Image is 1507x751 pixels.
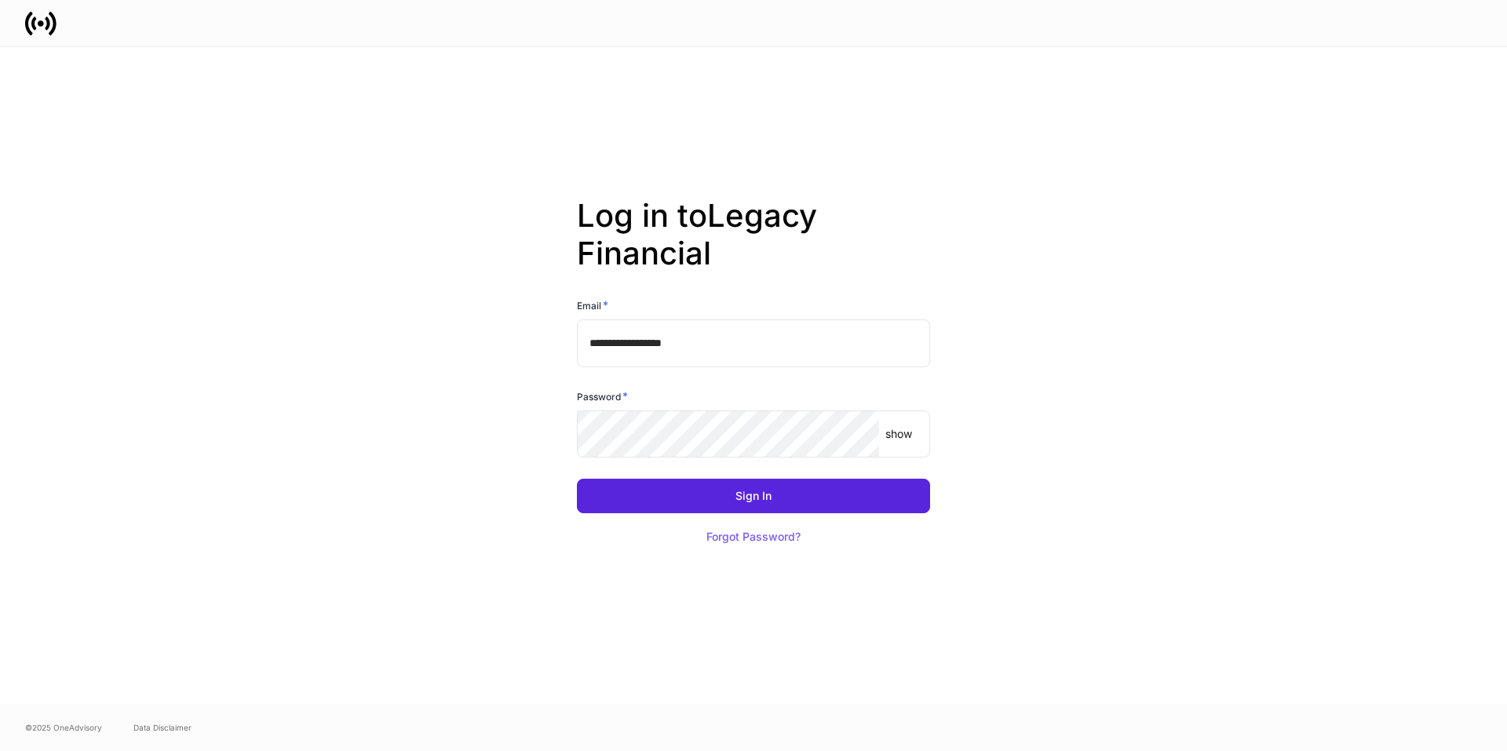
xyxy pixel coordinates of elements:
[687,520,820,554] button: Forgot Password?
[133,721,192,734] a: Data Disclaimer
[735,490,772,501] div: Sign In
[577,479,930,513] button: Sign In
[25,721,102,734] span: © 2025 OneAdvisory
[885,426,912,442] p: show
[577,197,930,297] h2: Log in to Legacy Financial
[706,531,801,542] div: Forgot Password?
[577,388,628,404] h6: Password
[577,297,608,313] h6: Email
